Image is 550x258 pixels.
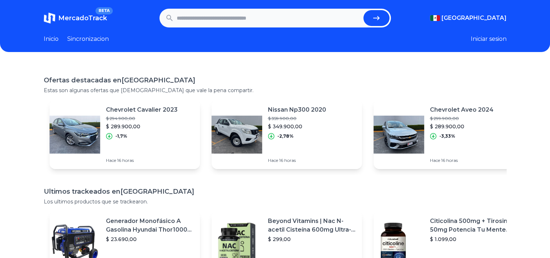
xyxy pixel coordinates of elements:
[106,106,178,114] p: Chevrolet Cavalier 2023
[439,133,455,139] p: -3,33%
[44,35,59,43] a: Inicio
[430,106,494,114] p: Chevrolet Aveo 2024
[430,123,494,130] p: $ 289.900,00
[268,236,356,243] p: $ 299,00
[277,133,294,139] p: -2,78%
[268,158,326,163] p: Hace 16 horas
[471,35,507,43] button: Iniciar sesion
[374,109,424,160] img: Featured image
[106,116,178,121] p: $ 294.900,00
[95,7,112,14] span: BETA
[268,106,326,114] p: Nissan Np300 2020
[430,236,518,243] p: $ 1.099,00
[430,14,507,22] button: [GEOGRAPHIC_DATA]
[268,217,356,234] p: Beyond Vitamins | Nac N-acetil Cisteína 600mg Ultra-premium Con Inulina De Agave (prebiótico Natu...
[212,109,262,160] img: Featured image
[268,116,326,121] p: $ 359.900,00
[44,12,55,24] img: MercadoTrack
[106,236,194,243] p: $ 23.690,00
[430,158,494,163] p: Hace 16 horas
[67,35,109,43] a: Sincronizacion
[50,100,200,169] a: Featured imageChevrolet Cavalier 2023$ 294.900,00$ 289.900,00-1,7%Hace 16 horas
[44,12,107,24] a: MercadoTrackBETA
[442,14,507,22] span: [GEOGRAPHIC_DATA]
[58,14,107,22] span: MercadoTrack
[106,217,194,234] p: Generador Monofásico A Gasolina Hyundai Thor10000 P 11.5 Kw
[106,123,178,130] p: $ 289.900,00
[106,158,178,163] p: Hace 16 horas
[44,87,507,94] p: Estas son algunas ofertas que [DEMOGRAPHIC_DATA] que vale la pena compartir.
[44,198,507,205] p: Los ultimos productos que se trackearon.
[212,100,362,169] a: Featured imageNissan Np300 2020$ 359.900,00$ 349.900,00-2,78%Hace 16 horas
[430,217,518,234] p: Citicolina 500mg + Tirosina 50mg Potencia Tu Mente (120caps) Sabor Sin Sabor
[430,15,440,21] img: Mexico
[374,100,524,169] a: Featured imageChevrolet Aveo 2024$ 299.900,00$ 289.900,00-3,33%Hace 16 horas
[115,133,127,139] p: -1,7%
[268,123,326,130] p: $ 349.900,00
[50,109,100,160] img: Featured image
[430,116,494,121] p: $ 299.900,00
[44,75,507,85] h1: Ofertas destacadas en [GEOGRAPHIC_DATA]
[44,186,507,197] h1: Ultimos trackeados en [GEOGRAPHIC_DATA]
